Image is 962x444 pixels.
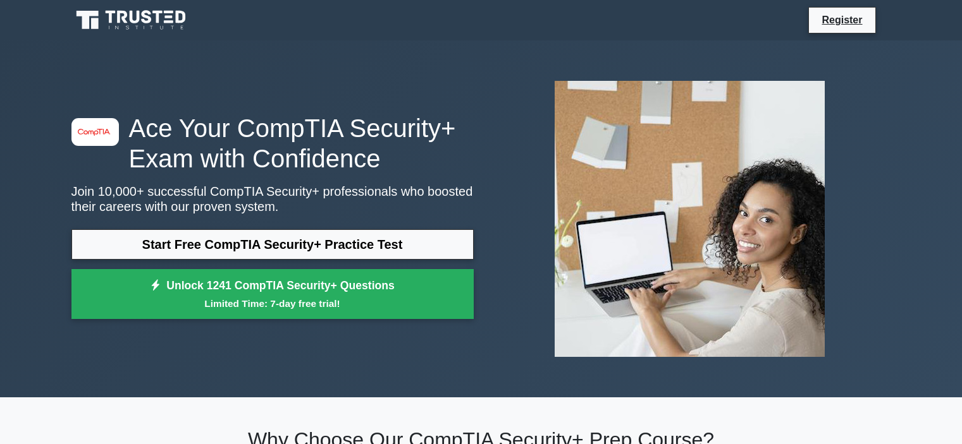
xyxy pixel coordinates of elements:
[71,113,474,174] h1: Ace Your CompTIA Security+ Exam with Confidence
[71,229,474,260] a: Start Free CompTIA Security+ Practice Test
[814,12,870,28] a: Register
[71,269,474,320] a: Unlock 1241 CompTIA Security+ QuestionsLimited Time: 7-day free trial!
[71,184,474,214] p: Join 10,000+ successful CompTIA Security+ professionals who boosted their careers with our proven...
[87,296,458,311] small: Limited Time: 7-day free trial!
